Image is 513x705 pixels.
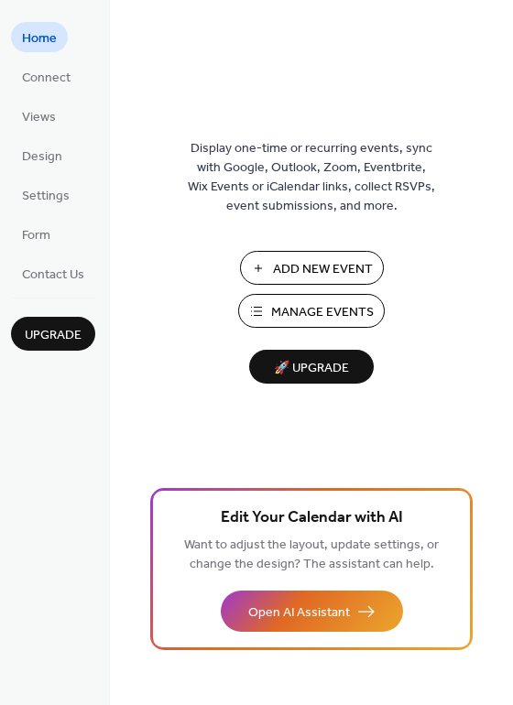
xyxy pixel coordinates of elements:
[25,326,82,345] span: Upgrade
[22,108,56,127] span: Views
[271,303,374,322] span: Manage Events
[11,101,67,131] a: Views
[22,226,50,245] span: Form
[238,294,385,328] button: Manage Events
[184,533,439,577] span: Want to adjust the layout, update settings, or change the design? The assistant can help.
[11,258,95,288] a: Contact Us
[221,505,403,531] span: Edit Your Calendar with AI
[11,61,82,92] a: Connect
[260,356,363,381] span: 🚀 Upgrade
[11,140,73,170] a: Design
[11,219,61,249] a: Form
[22,29,57,49] span: Home
[240,251,384,285] button: Add New Event
[11,22,68,52] a: Home
[11,317,95,351] button: Upgrade
[273,260,373,279] span: Add New Event
[22,187,70,206] span: Settings
[188,139,435,216] span: Display one-time or recurring events, sync with Google, Outlook, Zoom, Eventbrite, Wix Events or ...
[22,266,84,285] span: Contact Us
[11,179,81,210] a: Settings
[248,603,350,623] span: Open AI Assistant
[249,350,374,384] button: 🚀 Upgrade
[221,591,403,632] button: Open AI Assistant
[22,69,71,88] span: Connect
[22,147,62,167] span: Design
